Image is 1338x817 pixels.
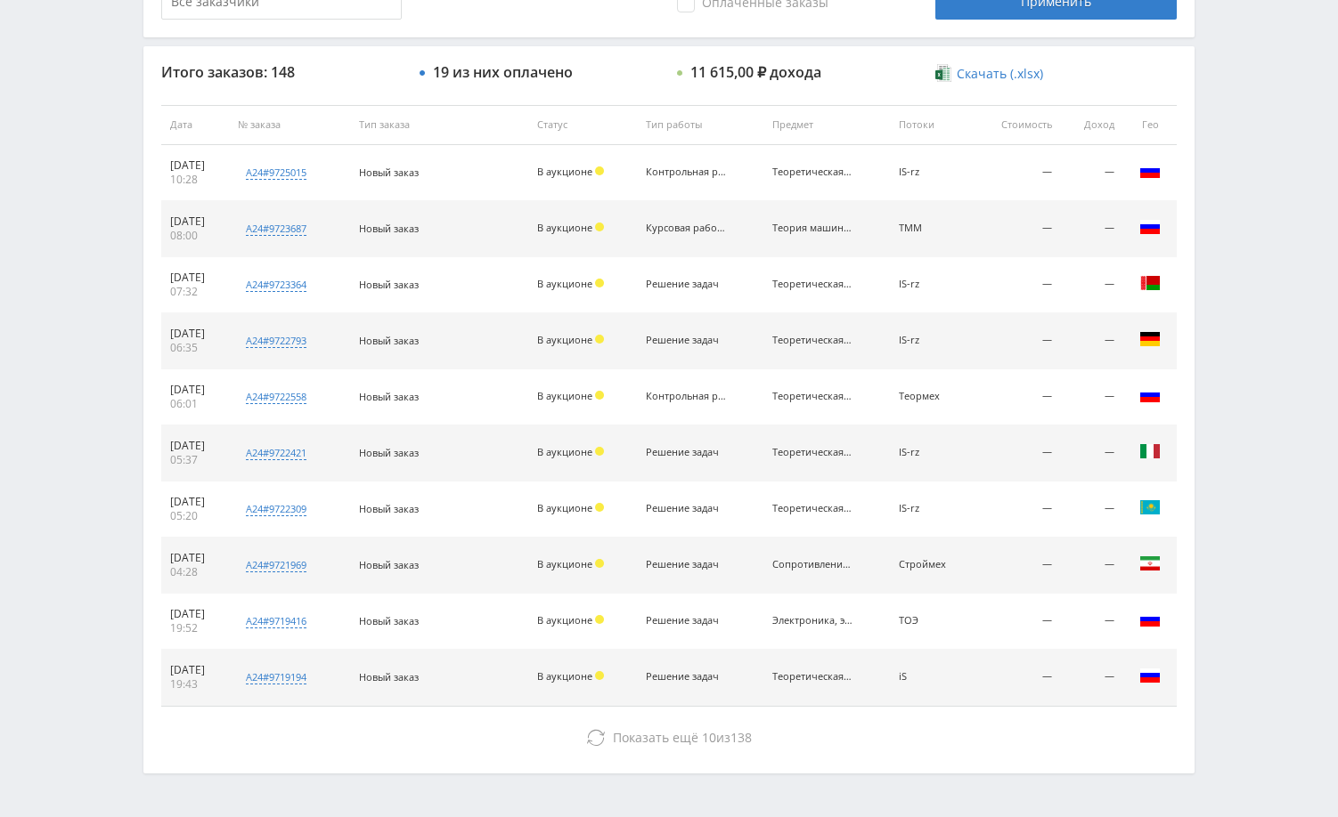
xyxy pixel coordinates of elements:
[1139,384,1161,406] img: rus.png
[646,447,726,458] div: Решение задач
[359,222,419,235] span: Новый заказ
[170,551,220,565] div: [DATE]
[170,495,220,509] div: [DATE]
[899,615,965,627] div: ТОЭ
[1061,257,1123,313] td: —
[899,335,965,346] div: IS-rz
[1139,328,1161,350] img: deu.png
[973,538,1061,594] td: —
[973,369,1061,425] td: —
[433,64,573,80] div: 19 из них оплачено
[595,503,604,512] span: Холд
[772,447,853,458] div: Теоретическая механика
[359,446,419,459] span: Новый заказ
[595,166,604,175] span: Холд
[1061,313,1123,369] td: —
[1139,160,1161,182] img: rus.png
[973,313,1061,369] td: —
[537,221,592,234] span: В аукционе
[899,279,965,290] div: IS-rz
[772,391,853,402] div: Теоретическая механика
[161,64,402,80] div: Итого заказов: 148
[973,594,1061,650] td: —
[170,214,220,229] div: [DATE]
[170,453,220,467] div: 05:37
[595,222,604,231] span: Холд
[646,671,726,683] div: Решение задач
[637,105,763,145] th: Тип работы
[528,105,637,145] th: Статус
[170,327,220,341] div: [DATE]
[170,607,220,621] div: [DATE]
[1061,538,1123,594] td: —
[973,201,1061,257] td: —
[170,677,220,692] div: 19:43
[1123,105,1177,145] th: Гео
[537,389,592,402] span: В аукционе
[350,105,528,145] th: Тип заказа
[646,222,726,234] div: Курсовая работа
[899,447,965,458] div: IS-rz
[595,447,604,456] span: Холд
[170,621,220,635] div: 19:52
[899,391,965,402] div: Теормех
[246,390,306,404] div: a24#9722558
[170,158,220,173] div: [DATE]
[772,166,853,178] div: Теоретическая механика
[730,729,752,746] span: 138
[170,663,220,677] div: [DATE]
[763,105,890,145] th: Предмет
[772,615,853,627] div: Электроника, электротехника, радиотехника
[246,502,306,516] div: a24#9722309
[246,334,306,348] div: a24#9722793
[246,278,306,292] div: a24#9723364
[359,502,419,515] span: Новый заказ
[170,383,220,397] div: [DATE]
[170,439,220,453] div: [DATE]
[246,222,306,236] div: a24#9723687
[537,277,592,290] span: В аукционе
[595,279,604,287] span: Холд
[1061,105,1123,145] th: Доход
[772,559,853,570] div: Сопротивление материалов
[1139,609,1161,630] img: rus.png
[246,670,306,684] div: a24#9719194
[973,145,1061,201] td: —
[595,615,604,624] span: Холд
[899,503,965,514] div: IS-rz
[772,503,853,514] div: Теоретическая механика
[170,565,220,579] div: 04:28
[957,67,1043,81] span: Скачать (.xlsx)
[1139,497,1161,518] img: kaz.png
[359,166,419,179] span: Новый заказ
[170,229,220,243] div: 08:00
[595,391,604,400] span: Холд
[899,671,965,683] div: iS
[646,391,726,402] div: Контрольная работа
[161,720,1177,756] button: Показать ещё 10из138
[1139,553,1161,574] img: irn.png
[1061,425,1123,481] td: —
[537,445,592,458] span: В аукционе
[772,222,853,234] div: Теория машин и механизмов
[359,558,419,571] span: Новый заказ
[613,729,752,746] span: из
[537,557,592,570] span: В аукционе
[1139,272,1161,294] img: blr.png
[170,397,220,411] div: 06:01
[772,671,853,683] div: Теоретическая механика
[537,613,592,627] span: В аукционе
[899,222,965,234] div: ТММ
[973,481,1061,538] td: —
[537,669,592,683] span: В аукционе
[1139,665,1161,686] img: rus.png
[595,559,604,568] span: Холд
[646,615,726,627] div: Решение задач
[1061,594,1123,650] td: —
[973,425,1061,481] td: —
[170,285,220,299] div: 07:32
[973,650,1061,706] td: —
[170,271,220,285] div: [DATE]
[1139,441,1161,462] img: ita.png
[973,105,1061,145] th: Стоимость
